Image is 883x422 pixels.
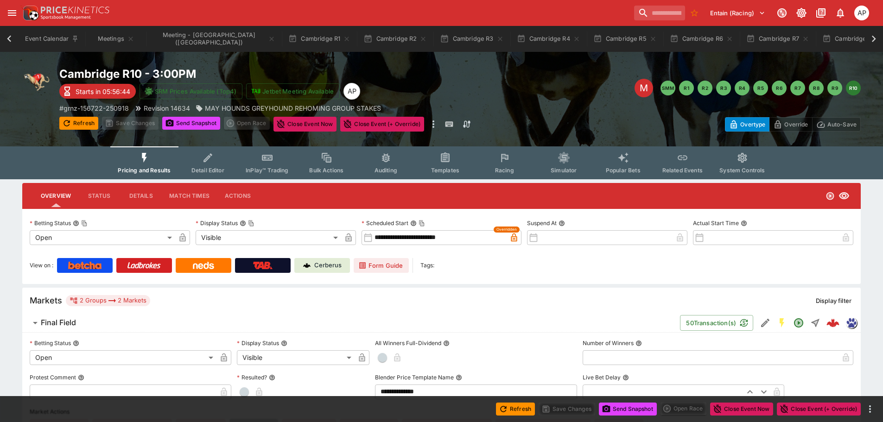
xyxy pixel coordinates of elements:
[362,219,408,227] p: Scheduled Start
[73,340,79,346] button: Betting Status
[224,117,270,130] div: split button
[41,15,91,19] img: Sportsbook Management
[774,5,790,21] button: Connected to PK
[511,26,586,52] button: Cambridge R4
[19,26,84,52] button: Event Calendar
[162,117,220,130] button: Send Snapshot
[4,5,20,21] button: open drawer
[495,167,514,174] span: Racing
[86,26,146,52] button: Meetings
[59,103,129,113] p: Copy To Clipboard
[340,117,424,132] button: Close Event (+ Override)
[273,117,337,132] button: Close Event Now
[846,81,861,95] button: R10
[30,219,71,227] p: Betting Status
[30,339,71,347] p: Betting Status
[599,403,657,416] button: Send Snapshot
[661,402,706,415] div: split button
[196,103,381,113] div: MAY HOUNDS GREYHOUND REHOMING GROUP STAKES
[846,318,857,328] img: grnz
[253,262,273,269] img: TabNZ
[120,185,162,207] button: Details
[772,81,787,95] button: R6
[527,219,557,227] p: Suspend At
[583,339,634,347] p: Number of Winners
[716,81,731,95] button: R3
[314,261,342,270] p: Cerberus
[269,374,275,381] button: Resulted?
[827,81,842,95] button: R9
[434,26,509,52] button: Cambridge R3
[59,117,98,130] button: Refresh
[246,167,288,174] span: InPlay™ Trading
[248,220,254,227] button: Copy To Clipboard
[196,219,238,227] p: Display Status
[826,316,839,329] img: logo-cerberus--red.svg
[496,227,517,233] span: Overridden
[41,318,76,328] h6: Final Field
[687,6,702,20] button: No Bookmarks
[456,374,462,381] button: Blender Price Template Name
[420,258,434,273] label: Tags:
[725,117,861,132] div: Start From
[784,120,808,129] p: Override
[41,6,109,13] img: PriceKinetics
[661,81,861,95] nav: pagination navigation
[443,340,450,346] button: All Winners Full-Dividend
[251,87,260,96] img: jetbet-logo.svg
[294,258,350,273] a: Cerberus
[826,191,835,201] svg: Open
[705,6,771,20] button: Select Tenant
[790,81,805,95] button: R7
[191,167,224,174] span: Detail Editor
[741,26,815,52] button: Cambridge R7
[354,258,409,273] a: Form Guide
[237,350,355,365] div: Visible
[725,117,769,132] button: Overtype
[33,185,78,207] button: Overview
[375,373,454,381] p: Blender Price Template Name
[698,81,712,95] button: R2
[375,339,441,347] p: All Winners Full-Dividend
[710,403,773,416] button: Close Event Now
[22,314,680,332] button: Final Field
[496,403,535,416] button: Refresh
[140,83,242,99] button: SRM Prices Available (Top4)
[661,81,675,95] button: SMM
[281,340,287,346] button: Display Status
[635,340,642,346] button: Number of Winners
[246,83,340,99] button: Jetbet Meeting Available
[30,258,53,273] label: View on :
[769,117,812,132] button: Override
[588,26,662,52] button: Cambridge R5
[73,220,79,227] button: Betting StatusCopy To Clipboard
[30,350,216,365] div: Open
[790,315,807,331] button: Open
[635,79,653,97] div: Edit Meeting
[634,6,685,20] input: search
[793,5,810,21] button: Toggle light/dark mode
[810,293,857,308] button: Display filter
[30,295,62,306] h5: Markets
[240,220,246,227] button: Display StatusCopy To Clipboard
[793,317,804,328] svg: Open
[812,117,861,132] button: Auto-Save
[237,373,267,381] p: Resulted?
[217,185,259,207] button: Actions
[719,167,765,174] span: System Controls
[854,6,869,20] div: Allan Pollitt
[70,295,146,306] div: 2 Groups 2 Markets
[824,314,842,332] a: ef0f6fd0-6a6e-4e94-b53f-09379fa58e94
[283,26,356,52] button: Cambridge R1
[839,190,850,202] svg: Visible
[851,3,872,23] button: Allan Pollitt
[735,81,750,95] button: R4
[419,220,425,227] button: Copy To Clipboard
[205,103,381,113] p: MAY HOUNDS GREYHOUND REHOMING GROUP STAKES
[753,81,768,95] button: R5
[809,81,824,95] button: R8
[662,167,703,174] span: Related Events
[680,315,753,331] button: 50Transaction(s)
[428,117,439,132] button: more
[774,315,790,331] button: SGM Enabled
